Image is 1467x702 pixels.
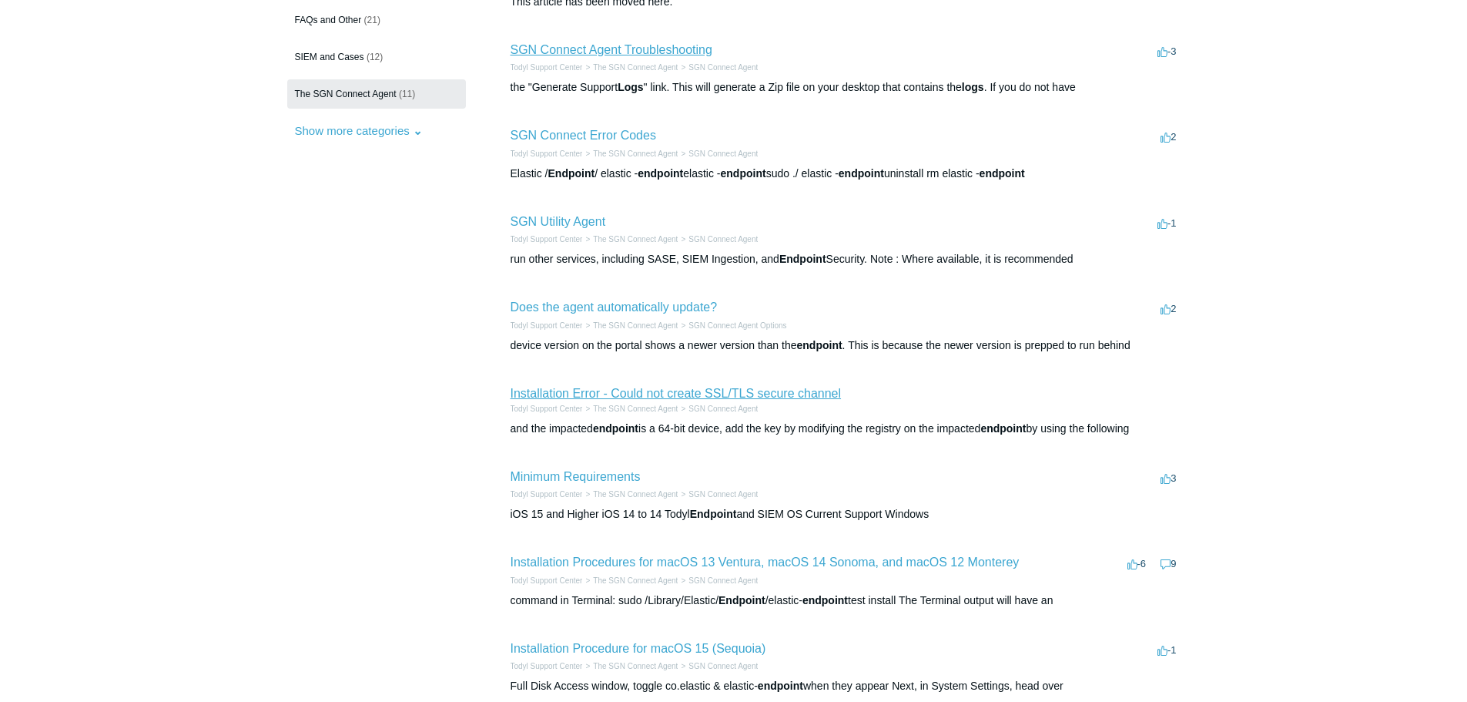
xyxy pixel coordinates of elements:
a: SGN Connect Agent [688,235,758,244]
li: Todyl Support Center [511,320,583,331]
em: endpoint [721,167,766,180]
span: (21) [364,15,380,25]
a: Todyl Support Center [511,576,583,585]
li: Todyl Support Center [511,575,583,586]
div: device version on the portal shows a newer version than the . This is because the newer version i... [511,338,1181,354]
a: The SGN Connect Agent [593,235,678,244]
span: -6 [1127,558,1147,569]
em: endpoint [802,594,848,606]
a: Todyl Support Center [511,149,583,158]
a: Todyl Support Center [511,490,583,499]
span: 2 [1161,303,1176,314]
a: Does the agent automatically update? [511,301,718,314]
em: endpoint [593,422,638,435]
a: The SGN Connect Agent [593,321,678,330]
li: SGN Connect Agent [678,660,758,672]
a: SGN Connect Agent [688,662,758,670]
div: Elastic / / elastic - elastic - sudo ./ elastic - uninstall rm elastic - [511,166,1181,182]
a: The SGN Connect Agent [593,405,678,413]
a: SGN Utility Agent [511,215,606,228]
a: SGN Connect Agent [688,490,758,499]
a: The SGN Connect Agent [593,63,678,72]
a: SGN Connect Agent Options [688,321,786,330]
em: endpoint [797,339,842,351]
a: The SGN Connect Agent [593,576,678,585]
a: SGN Connect Agent [688,405,758,413]
span: -1 [1157,644,1177,656]
a: SGN Connect Error Codes [511,129,656,142]
li: SGN Connect Agent [678,233,758,245]
a: Minimum Requirements [511,470,641,483]
li: SGN Connect Agent [678,148,758,160]
li: SGN Connect Agent Options [678,320,786,331]
span: 3 [1161,472,1176,484]
a: Installation Error - Could not create SSL/TLS secure channel [511,387,842,400]
a: SGN Connect Agent Troubleshooting [511,43,712,56]
a: Todyl Support Center [511,405,583,413]
li: SGN Connect Agent [678,575,758,586]
span: FAQs and Other [295,15,362,25]
li: The SGN Connect Agent [582,148,678,160]
em: endpoint [980,422,1026,435]
a: FAQs and Other (21) [287,5,466,35]
li: SGN Connect Agent [678,62,758,73]
button: Show more categories [287,116,430,145]
li: Todyl Support Center [511,233,583,245]
em: Endpoint [548,167,595,180]
a: The SGN Connect Agent [593,490,678,499]
a: Todyl Support Center [511,63,583,72]
div: iOS 15 and Higher iOS 14 to 14 Todyl and SIEM OS Current Support Windows [511,506,1181,522]
em: endpoint [839,167,884,180]
em: Endpoint [779,253,826,265]
div: and the impacted is a 64-bit device, add the key by modifying the registry on the impacted by usi... [511,421,1181,437]
span: -3 [1157,45,1177,57]
em: Endpoint [718,594,765,606]
div: run other services, including SASE, SIEM Ingestion, and Security. Note : Where available, it is r... [511,251,1181,267]
span: (12) [367,52,383,62]
a: Installation Procedure for macOS 15 (Sequoia) [511,642,766,655]
span: 2 [1161,131,1176,143]
a: Installation Procedures for macOS 13 Ventura, macOS 14 Sonoma, and macOS 12 Monterey [511,556,1020,569]
li: The SGN Connect Agent [582,62,678,73]
a: Todyl Support Center [511,235,583,244]
span: 9 [1161,558,1176,569]
em: logs [962,81,984,93]
li: Todyl Support Center [511,62,583,73]
a: SGN Connect Agent [688,149,758,158]
div: the "Generate Support " link. This will generate a Zip file on your desktop that contains the . I... [511,79,1181,96]
em: endpoint [980,167,1025,180]
div: command in Terminal: sudo /Library/Elastic/ /elastic- test install The Terminal output will have an [511,593,1181,609]
a: SGN Connect Agent [688,63,758,72]
div: Full Disk Access window, toggle co.elastic & elastic- when they appear Next, in System Settings, ... [511,678,1181,694]
li: The SGN Connect Agent [582,233,678,245]
li: SGN Connect Agent [678,403,758,415]
li: The SGN Connect Agent [582,403,678,415]
a: SIEM and Cases (12) [287,42,466,72]
em: Logs [618,81,643,93]
li: The SGN Connect Agent [582,489,678,500]
li: Todyl Support Center [511,403,583,415]
li: Todyl Support Center [511,148,583,160]
span: (11) [399,89,415,99]
em: endpoint [758,680,803,692]
li: The SGN Connect Agent [582,320,678,331]
a: The SGN Connect Agent [593,149,678,158]
span: -1 [1157,217,1177,229]
span: The SGN Connect Agent [295,89,397,99]
a: Todyl Support Center [511,662,583,670]
li: The SGN Connect Agent [582,660,678,672]
li: Todyl Support Center [511,489,583,500]
a: SGN Connect Agent [688,576,758,585]
a: Todyl Support Center [511,321,583,330]
span: SIEM and Cases [295,52,364,62]
li: SGN Connect Agent [678,489,758,500]
li: The SGN Connect Agent [582,575,678,586]
li: Todyl Support Center [511,660,583,672]
em: Endpoint [690,508,737,520]
a: The SGN Connect Agent [593,662,678,670]
em: endpoint [638,167,683,180]
a: The SGN Connect Agent (11) [287,79,466,109]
